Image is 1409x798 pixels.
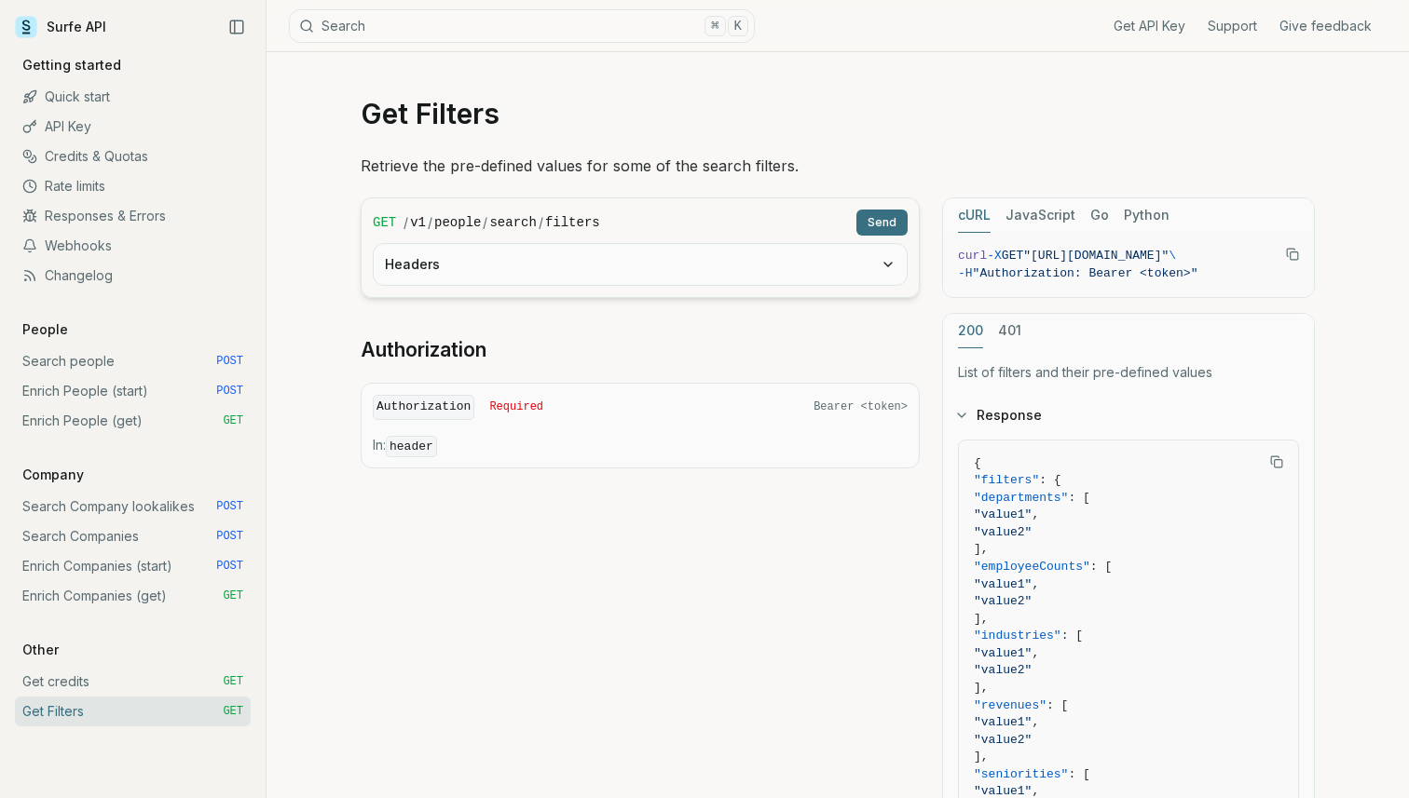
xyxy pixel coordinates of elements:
span: "Authorization: Bearer <token>" [973,266,1198,280]
button: cURL [958,198,991,233]
span: , [1032,507,1039,521]
a: Enrich People (get) GET [15,406,251,436]
button: JavaScript [1005,198,1075,233]
span: ], [974,750,989,764]
p: List of filters and their pre-defined values [958,363,1299,382]
span: "value1" [974,715,1032,729]
a: Authorization [361,337,486,363]
span: ], [974,542,989,556]
span: , [1032,646,1039,660]
span: , [1032,784,1039,798]
span: "[URL][DOMAIN_NAME]" [1023,249,1169,263]
a: API Key [15,112,251,142]
span: / [428,213,432,232]
span: : [ [1068,491,1089,505]
a: Get Filters GET [15,697,251,726]
span: Bearer <token> [814,399,908,414]
span: GET [223,413,243,428]
span: "value1" [974,577,1032,591]
span: -H [958,266,973,280]
code: Authorization [373,395,474,420]
a: Enrich Companies (start) POST [15,551,251,581]
span: / [404,213,408,232]
span: : [ [1090,560,1112,574]
button: Response [943,391,1314,440]
span: "value2" [974,525,1032,539]
span: GET [223,674,243,689]
p: Getting started [15,56,129,74]
span: POST [216,529,243,544]
span: GET [223,704,243,719]
a: Support [1208,17,1257,35]
span: "filters" [974,473,1039,487]
span: POST [216,499,243,514]
a: Give feedback [1279,17,1372,35]
p: Retrieve the pre-defined values for some of the search filters. [361,153,1315,179]
code: search [489,213,536,232]
span: "value1" [974,507,1032,521]
button: 200 [958,314,983,348]
a: Enrich Companies (get) GET [15,581,251,611]
p: Company [15,466,91,484]
a: Responses & Errors [15,201,251,231]
a: Surfe API [15,13,106,41]
button: Search⌘K [289,9,755,43]
span: "value2" [974,733,1032,747]
span: "value2" [974,663,1032,677]
span: ], [974,681,989,695]
code: people [434,213,481,232]
span: : [ [1068,767,1089,781]
button: Python [1124,198,1170,233]
button: Headers [374,244,907,285]
span: "value1" [974,784,1032,798]
span: "employeeCounts" [974,560,1090,574]
button: Copy Text [1279,240,1306,268]
span: , [1032,577,1039,591]
span: POST [216,559,243,574]
span: "departments" [974,491,1068,505]
span: "revenues" [974,698,1046,712]
a: Get credits GET [15,667,251,697]
button: 401 [998,314,1021,348]
span: GET [223,588,243,603]
span: curl [958,249,987,263]
a: Search people POST [15,346,251,376]
p: Other [15,641,66,659]
span: GET [373,213,396,232]
a: Quick start [15,82,251,112]
span: -X [987,249,1002,263]
span: / [539,213,543,232]
span: : [ [1046,698,1068,712]
p: In: [373,436,908,456]
a: Rate limits [15,171,251,201]
span: : { [1039,473,1060,487]
kbd: K [728,16,748,36]
a: Credits & Quotas [15,142,251,171]
a: Search Company lookalikes POST [15,492,251,521]
a: Webhooks [15,231,251,261]
code: v1 [410,213,426,232]
code: filters [545,213,600,232]
span: { [974,456,981,470]
a: Changelog [15,261,251,291]
button: Send [856,210,908,236]
span: ], [974,612,989,626]
span: "value1" [974,646,1032,660]
span: "value2" [974,594,1032,608]
a: Enrich People (start) POST [15,376,251,406]
span: "industries" [974,629,1061,642]
span: GET [1002,249,1023,263]
p: People [15,320,75,339]
span: POST [216,384,243,399]
span: POST [216,354,243,369]
span: "seniorities" [974,767,1068,781]
kbd: ⌘ [704,16,725,36]
button: Collapse Sidebar [223,13,251,41]
button: Go [1090,198,1109,233]
a: Get API Key [1114,17,1185,35]
span: : [ [1061,629,1083,642]
h1: Get Filters [361,97,1315,130]
span: , [1032,715,1039,729]
span: / [483,213,487,232]
a: Search Companies POST [15,521,251,551]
